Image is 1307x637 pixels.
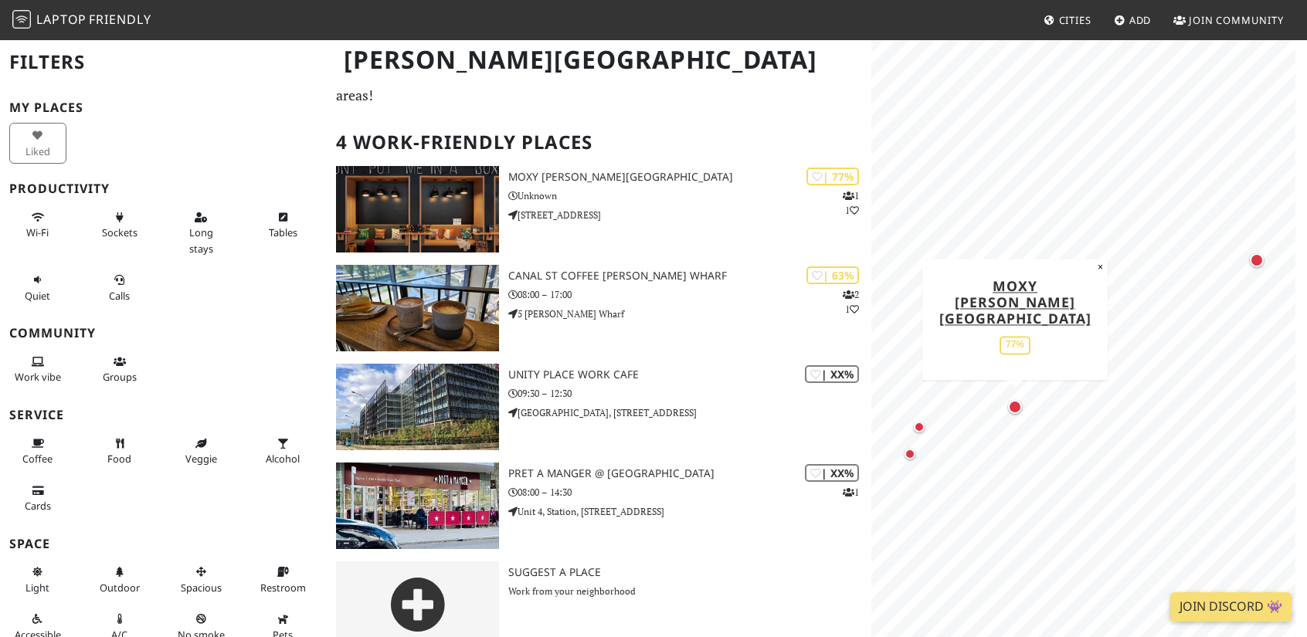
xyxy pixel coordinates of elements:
[508,405,871,420] p: [GEOGRAPHIC_DATA], [STREET_ADDRESS]
[901,445,919,463] div: Map marker
[331,39,868,81] h1: [PERSON_NAME][GEOGRAPHIC_DATA]
[185,452,217,466] span: Veggie
[91,431,148,472] button: Food
[1059,13,1091,27] span: Cities
[508,269,871,283] h3: Canal St Coffee [PERSON_NAME] Wharf
[508,188,871,203] p: Unknown
[1108,6,1158,34] a: Add
[843,287,859,317] p: 2 1
[508,566,871,579] h3: Suggest a Place
[25,499,51,513] span: Credit cards
[269,225,297,239] span: Work-friendly tables
[336,119,862,166] h2: 4 Work-Friendly Places
[806,168,859,185] div: | 77%
[100,581,140,595] span: Outdoor area
[336,166,499,252] img: Moxy Milton Keynes
[1000,336,1030,354] div: 77%
[327,364,871,450] a: Unity Place Work Cafe | XX% Unity Place Work Cafe 09:30 – 12:30 [GEOGRAPHIC_DATA], [STREET_ADDRESS]
[266,452,300,466] span: Alcohol
[508,584,871,598] p: Work from your neighborhood
[1167,6,1290,34] a: Join Community
[508,287,871,302] p: 08:00 – 17:00
[173,205,230,261] button: Long stays
[508,467,871,480] h3: Pret A Manger @ [GEOGRAPHIC_DATA]
[91,559,148,600] button: Outdoor
[89,11,151,28] span: Friendly
[22,452,53,466] span: Coffee
[327,463,871,549] a: Pret A Manger @ Central Railway Station | XX% 1 Pret A Manger @ [GEOGRAPHIC_DATA] 08:00 – 14:30 U...
[12,7,151,34] a: LaptopFriendly LaptopFriendly
[508,368,871,381] h3: Unity Place Work Cafe
[336,463,499,549] img: Pret A Manger @ Central Railway Station
[1005,397,1025,417] div: Map marker
[107,452,131,466] span: Food
[260,581,306,595] span: Restroom
[9,408,317,422] h3: Service
[9,537,317,551] h3: Space
[9,181,317,196] h3: Productivity
[508,386,871,401] p: 09:30 – 12:30
[9,205,66,246] button: Wi-Fi
[1037,6,1098,34] a: Cities
[843,188,859,218] p: 1 1
[173,559,230,600] button: Spacious
[9,267,66,308] button: Quiet
[843,485,859,500] p: 1
[109,289,130,303] span: Video/audio calls
[91,205,148,246] button: Sockets
[91,267,148,308] button: Calls
[102,225,137,239] span: Power sockets
[25,289,50,303] span: Quiet
[1247,250,1267,270] div: Map marker
[189,225,213,255] span: Long stays
[327,265,871,351] a: Canal St Coffee Campbell Wharf | 63% 21 Canal St Coffee [PERSON_NAME] Wharf 08:00 – 17:00 5 [PERS...
[805,464,859,482] div: | XX%
[508,171,871,184] h3: Moxy [PERSON_NAME][GEOGRAPHIC_DATA]
[1093,259,1108,276] button: Close popup
[336,265,499,351] img: Canal St Coffee Campbell Wharf
[26,225,49,239] span: Stable Wi-Fi
[9,39,317,86] h2: Filters
[91,349,148,390] button: Groups
[25,581,49,595] span: Natural light
[327,166,871,252] a: Moxy Milton Keynes | 77% 11 Moxy [PERSON_NAME][GEOGRAPHIC_DATA] Unknown [STREET_ADDRESS]
[805,365,859,383] div: | XX%
[15,370,61,384] span: People working
[254,205,311,246] button: Tables
[939,276,1091,327] a: Moxy [PERSON_NAME][GEOGRAPHIC_DATA]
[508,485,871,500] p: 08:00 – 14:30
[173,431,230,472] button: Veggie
[103,370,137,384] span: Group tables
[181,581,222,595] span: Spacious
[254,431,311,472] button: Alcohol
[508,307,871,321] p: 5 [PERSON_NAME] Wharf
[910,418,928,436] div: Map marker
[9,100,317,115] h3: My Places
[9,478,66,519] button: Cards
[9,431,66,472] button: Coffee
[336,364,499,450] img: Unity Place Work Cafe
[806,266,859,284] div: | 63%
[36,11,87,28] span: Laptop
[9,559,66,600] button: Light
[1189,13,1284,27] span: Join Community
[9,349,66,390] button: Work vibe
[254,559,311,600] button: Restroom
[12,10,31,29] img: LaptopFriendly
[508,504,871,519] p: Unit 4, Station, [STREET_ADDRESS]
[1129,13,1152,27] span: Add
[508,208,871,222] p: [STREET_ADDRESS]
[9,326,317,341] h3: Community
